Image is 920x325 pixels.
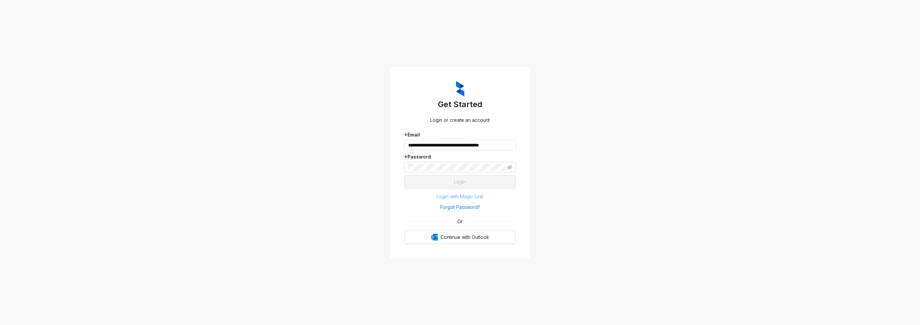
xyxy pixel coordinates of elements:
[456,81,464,96] img: ZumaIcon
[431,234,438,241] img: Outlook
[440,204,480,211] span: Forgot Password?
[404,116,516,124] div: Login or create an account
[404,202,516,213] button: Forgot Password?
[507,165,512,170] span: eye-invisible
[453,218,467,225] span: Or
[437,193,483,200] span: Login with Magic Link
[404,153,516,160] div: Password
[404,99,516,110] h3: Get Started
[404,191,516,202] button: Login with Magic Link
[404,231,516,244] button: OutlookContinue with Outlook
[404,175,516,189] button: Login
[404,131,516,138] div: Email
[441,234,489,241] span: Continue with Outlook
